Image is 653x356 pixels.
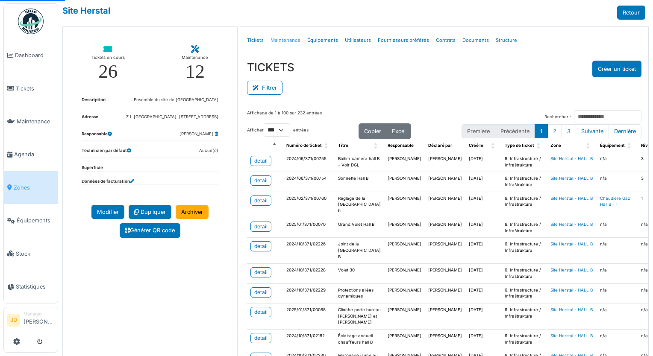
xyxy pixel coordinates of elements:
a: Site Herstal - HALL B [550,288,593,292]
dt: Adresse [82,114,98,124]
td: Éclairage accueil chauffeurs hall B [335,330,384,349]
td: [DATE] [465,303,501,330]
button: Filtrer [247,81,282,95]
td: [PERSON_NAME] [425,152,465,172]
td: [PERSON_NAME] [425,172,465,192]
td: 2024/10/371/02182 [283,330,335,349]
a: detail [250,196,271,206]
a: detail [250,175,271,186]
a: Site Herstal - HALL B [550,156,593,161]
div: detail [254,242,268,250]
div: detail [254,157,268,165]
label: Rechercher : [544,114,571,120]
span: Équipement: Activate to sort [627,139,632,152]
td: [PERSON_NAME] [425,218,465,237]
dd: Ensemble du site de [GEOGRAPHIC_DATA] [134,97,218,103]
a: detail [250,241,271,251]
button: Copier [359,123,387,139]
td: n/a [597,303,638,330]
a: Zones [4,171,58,204]
a: Site Herstal - HALL B [550,222,593,227]
li: [PERSON_NAME] [24,311,54,329]
td: [DATE] [465,192,501,218]
span: Créé le [469,143,483,148]
a: Dashboard [4,39,58,72]
div: detail [254,289,268,296]
span: Tickets [16,85,54,93]
td: n/a [597,330,638,349]
span: Numéro de ticket [286,143,322,148]
dd: Aucun(e) [199,148,218,154]
a: Site Herstal - HALL B [550,176,593,181]
td: [PERSON_NAME] [425,283,465,303]
td: 6. Infrastructure / Infraštruktúra [501,264,547,283]
td: [PERSON_NAME] [384,264,425,283]
a: detail [250,267,271,277]
div: Tickets en cours [91,53,125,62]
span: Stock [16,250,54,258]
span: Excel [392,128,406,134]
td: 6. Infrastructure / Infraštruktúra [501,172,547,192]
a: Tickets en cours 26 [85,39,132,88]
div: detail [254,268,268,276]
td: [PERSON_NAME] [384,192,425,218]
a: Archiver [176,205,209,219]
div: detail [254,308,268,316]
td: 2024/10/371/02228 [283,264,335,283]
div: Manager [24,311,54,317]
dt: Superficie [82,165,103,171]
a: Site Herstal - HALL B [550,268,593,272]
span: Statistiques [16,283,54,291]
span: Équipement [600,143,625,148]
td: 6. Infrastructure / Infraštruktúra [501,238,547,264]
td: [DATE] [465,264,501,283]
a: Site Herstal - HALL B [550,242,593,246]
td: [PERSON_NAME] [425,330,465,349]
button: 2 [547,124,562,138]
div: 26 [98,62,118,81]
a: Site Herstal - HALL B [550,333,593,338]
div: detail [254,197,268,204]
td: 6. Infrastructure / Infraštruktúra [501,152,547,172]
td: 2024/10/371/02229 [283,283,335,303]
td: [PERSON_NAME] [384,218,425,237]
div: Affichage de 1 à 100 sur 232 entrées [247,110,322,123]
div: detail [254,177,268,184]
td: 6. Infrastructure / Infraštruktúra [501,303,547,330]
span: Déclaré par [428,143,452,148]
td: [PERSON_NAME] [425,238,465,264]
dd: Z.I. [GEOGRAPHIC_DATA], [STREET_ADDRESS] [126,114,218,120]
td: [PERSON_NAME] [384,172,425,192]
button: Next [576,124,609,138]
td: [PERSON_NAME] [384,238,425,264]
td: Réglage de la [GEOGRAPHIC_DATA] b [335,192,384,218]
a: detail [250,307,271,317]
span: Responsable [388,143,414,148]
td: Protections allées dynamiques [335,283,384,303]
td: 2025/01/371/00088 [283,303,335,330]
td: [PERSON_NAME] [384,283,425,303]
a: Utilisateurs [341,30,374,50]
a: detail [250,156,271,166]
a: Maintenance [267,30,304,50]
button: Excel [386,123,411,139]
li: JD [7,314,20,327]
span: Agenda [14,150,54,158]
span: Équipements [17,216,54,225]
a: Site Herstal - HALL B [550,307,593,312]
nav: pagination [462,124,641,138]
a: Documents [459,30,492,50]
td: [PERSON_NAME] [384,152,425,172]
label: Afficher entrées [247,123,309,137]
span: Zones [14,184,54,192]
td: [PERSON_NAME] [384,303,425,330]
td: 6. Infrastructure / Infraštruktúra [501,283,547,303]
td: n/a [597,218,638,237]
a: Modifier [91,205,124,219]
dd: [PERSON_NAME] [179,131,218,137]
td: n/a [597,283,638,303]
span: Titre [338,143,348,148]
button: Last [609,124,641,138]
td: n/a [597,238,638,264]
a: Tickets [244,30,267,50]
